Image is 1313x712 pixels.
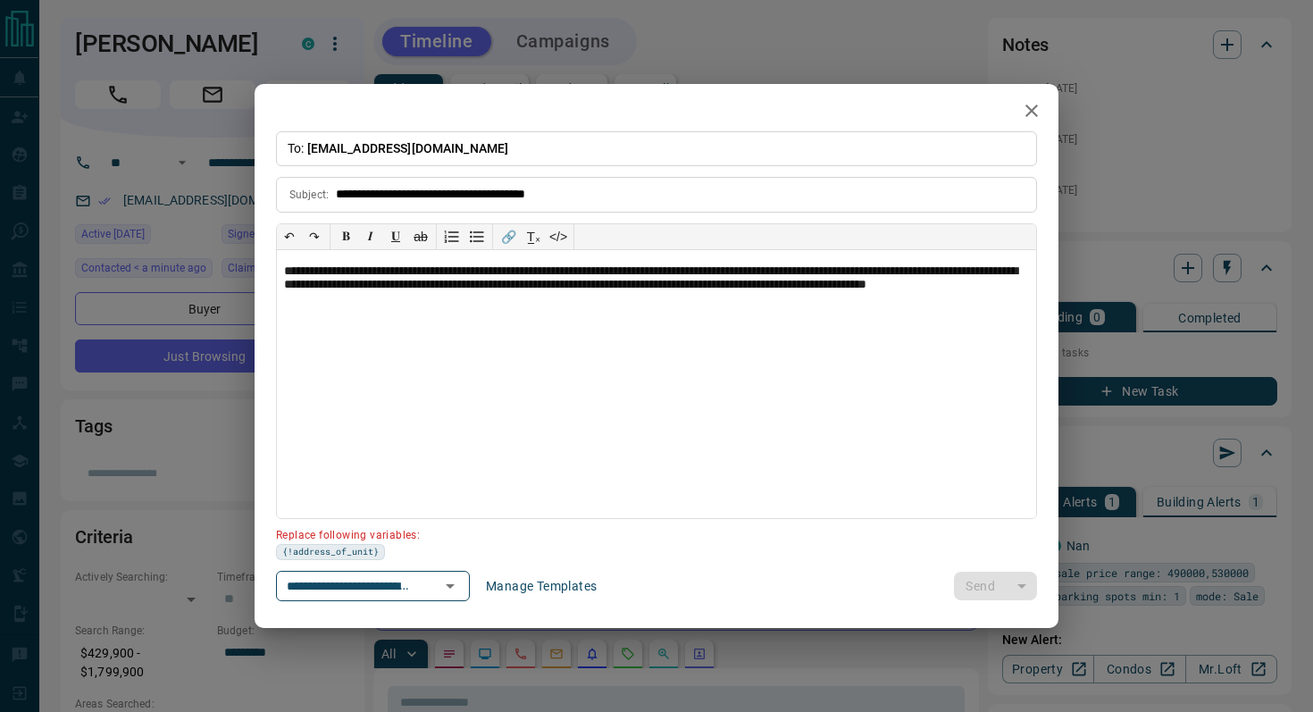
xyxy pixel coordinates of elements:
[358,224,383,249] button: 𝑰
[383,224,408,249] button: 𝐔
[302,224,327,249] button: ↷
[954,572,1037,600] div: split button
[276,131,1037,166] p: To:
[282,545,379,559] span: {!address_of_unit}
[439,224,464,249] button: Numbered list
[475,572,607,600] button: Manage Templates
[408,224,433,249] button: ab
[307,141,509,155] span: [EMAIL_ADDRESS][DOMAIN_NAME]
[333,224,358,249] button: 𝐁
[414,230,428,244] s: ab
[438,574,463,599] button: Open
[289,187,329,203] p: Subject:
[546,224,571,249] button: </>
[276,522,1024,545] p: Replace following variables:
[496,224,521,249] button: 🔗
[464,224,489,249] button: Bullet list
[391,229,400,243] span: 𝐔
[277,224,302,249] button: ↶
[521,224,546,249] button: T̲ₓ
